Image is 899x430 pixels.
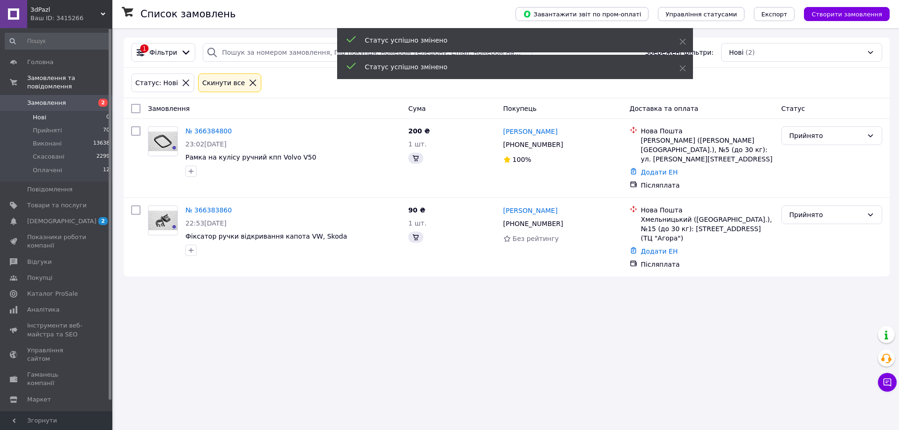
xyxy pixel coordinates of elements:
span: Нові [33,113,46,122]
div: Статус: Нові [133,78,180,88]
a: Рамка на кулісу ручний кпп Volvo V50 [185,153,316,161]
a: [PERSON_NAME] [503,127,558,136]
span: 200 ₴ [408,127,430,135]
span: Відгуки [27,258,52,266]
span: Товари та послуги [27,201,87,210]
span: 70 [103,126,110,135]
div: Післяплата [641,260,774,269]
span: Замовлення та повідомлення [27,74,112,91]
a: № 366384800 [185,127,232,135]
input: Пошук [5,33,111,50]
button: Завантажити звіт по пром-оплаті [516,7,648,21]
span: Управління сайтом [27,346,87,363]
a: Додати ЕН [641,168,678,176]
span: Створити замовлення [811,11,882,18]
span: Без рейтингу [513,235,559,242]
a: [PERSON_NAME] [503,206,558,215]
img: Фото товару [148,131,177,151]
button: Управління статусами [658,7,744,21]
span: Інструменти веб-майстра та SEO [27,321,87,338]
div: [PERSON_NAME] ([PERSON_NAME][GEOGRAPHIC_DATA].), №5 (до 30 кг): ул. [PERSON_NAME][STREET_ADDRESS] [641,136,774,164]
span: Оплачені [33,166,62,175]
span: Каталог ProSale [27,290,78,298]
button: Експорт [754,7,795,21]
div: Післяплата [641,181,774,190]
div: Прийнято [789,131,863,141]
span: Експорт [761,11,788,18]
span: 90 ₴ [408,206,425,214]
span: Доставка та оплата [630,105,699,112]
span: Прийняті [33,126,62,135]
span: Управління статусами [665,11,737,18]
h1: Список замовлень [140,8,236,20]
span: 2299 [96,153,110,161]
a: № 366383860 [185,206,232,214]
span: Маркет [27,395,51,404]
div: Статус успішно змінено [365,36,656,45]
span: 2 [98,99,108,107]
span: Замовлення [148,105,190,112]
img: Фото товару [148,211,177,230]
div: Нова Пошта [641,126,774,136]
span: Повідомлення [27,185,73,194]
div: Хмельницький ([GEOGRAPHIC_DATA].), №15 (до 30 кг): [STREET_ADDRESS] (ТЦ "Агора") [641,215,774,243]
span: 22:53[DATE] [185,219,227,227]
span: 0 [106,113,110,122]
a: Додати ЕН [641,248,678,255]
span: 13638 [93,139,110,148]
span: Замовлення [27,99,66,107]
div: Нова Пошта [641,205,774,215]
button: Створити замовлення [804,7,890,21]
div: Cкинути все [200,78,247,88]
span: Cума [408,105,426,112]
span: 3dPazl [30,6,101,14]
span: 1 шт. [408,140,427,148]
span: Головна [27,58,53,66]
a: Фото товару [148,126,178,156]
button: Чат з покупцем [878,373,897,392]
span: Гаманець компанії [27,371,87,387]
span: 1 шт. [408,219,427,227]
div: Прийнято [789,210,863,220]
span: Виконані [33,139,62,148]
div: Статус успішно змінено [365,62,656,72]
a: Фото товару [148,205,178,235]
span: 2 [98,217,108,225]
div: [PHONE_NUMBER] [501,138,565,151]
span: Аналітика [27,306,59,314]
span: Скасовані [33,153,65,161]
a: Фіксатор ручки відкривання капота VW, Skoda [185,233,347,240]
span: Статус [781,105,805,112]
span: 12 [103,166,110,175]
span: Показники роботи компанії [27,233,87,250]
span: Фільтри [149,48,177,57]
span: Нові [729,48,744,57]
div: Ваш ID: 3415266 [30,14,112,22]
a: Створити замовлення [795,10,890,17]
span: 23:02[DATE] [185,140,227,148]
span: [DEMOGRAPHIC_DATA] [27,217,96,226]
span: Покупець [503,105,537,112]
span: (2) [745,49,755,56]
span: Покупці [27,274,52,282]
span: Завантажити звіт по пром-оплаті [523,10,641,18]
span: 100% [513,156,531,163]
div: [PHONE_NUMBER] [501,217,565,230]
